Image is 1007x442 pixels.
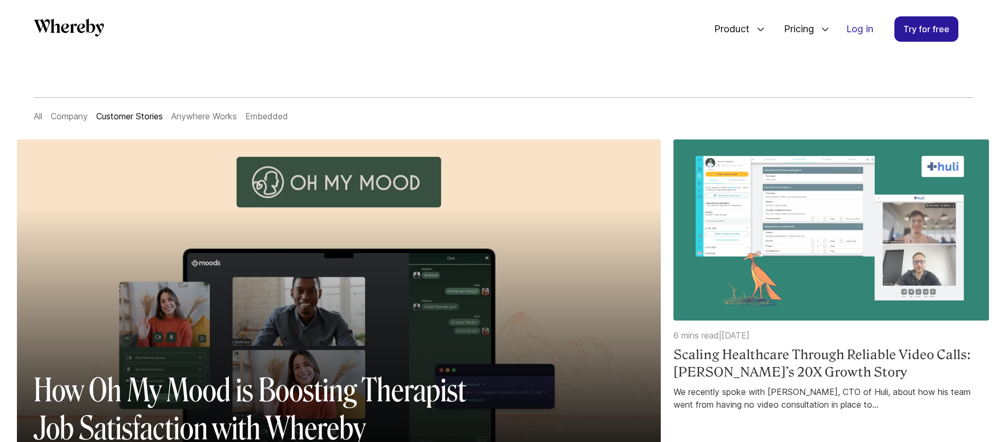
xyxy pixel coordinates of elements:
[34,111,42,121] a: All
[673,385,989,411] a: We recently spoke with [PERSON_NAME], CTO of Huli, about how his team went from having no video c...
[245,111,288,121] a: Embedded
[34,18,104,40] a: Whereby
[773,12,817,46] span: Pricing
[51,111,88,121] a: Company
[171,111,237,121] a: Anywhere Works
[34,18,104,36] svg: Whereby
[673,329,989,342] p: 6 mins read | [DATE]
[96,111,163,121] a: Customer Stories
[838,17,882,41] a: Log in
[673,346,989,381] a: Scaling Healthcare Through Reliable Video Calls: [PERSON_NAME]’s 20X Growth Story
[894,16,958,42] a: Try for free
[704,12,752,46] span: Product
